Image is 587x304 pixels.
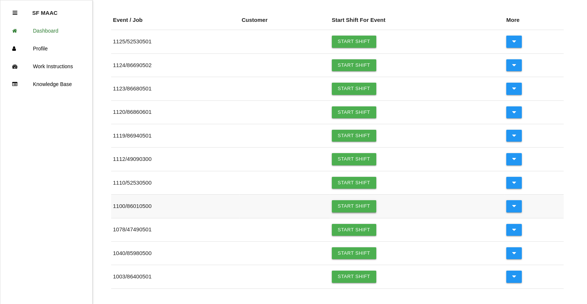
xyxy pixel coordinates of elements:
a: Start Shift [332,177,376,189]
td: 1119 / 86940501 [111,124,240,147]
a: Start Shift [332,83,376,95]
a: Start Shift [332,106,376,118]
td: 1078 / 47490501 [111,218,240,241]
td: 1100 / 86010500 [111,195,240,218]
a: Start Shift [332,59,376,71]
th: Start Shift For Event [330,10,504,30]
a: Knowledge Base [0,75,92,93]
div: Close [13,4,17,22]
a: Dashboard [0,22,92,40]
td: 1124 / 86690502 [111,53,240,77]
td: 1123 / 86680501 [111,77,240,100]
a: Profile [0,40,92,57]
th: More [504,10,564,30]
th: Event / Job [111,10,240,30]
th: Customer [240,10,330,30]
a: Work Instructions [0,57,92,75]
td: 1125 / 52530501 [111,30,240,53]
a: Start Shift [332,36,376,47]
td: 1110 / 52530500 [111,171,240,194]
a: Start Shift [332,130,376,142]
a: Start Shift [332,153,376,165]
a: Start Shift [332,271,376,282]
td: 1040 / 85980500 [111,241,240,265]
a: Start Shift [332,224,376,236]
a: Start Shift [332,247,376,259]
a: Start Shift [332,200,376,212]
td: 1003 / 86400501 [111,265,240,288]
td: 1120 / 86860601 [111,100,240,124]
td: 1112 / 49090300 [111,148,240,171]
p: SF MAAC [32,4,57,16]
